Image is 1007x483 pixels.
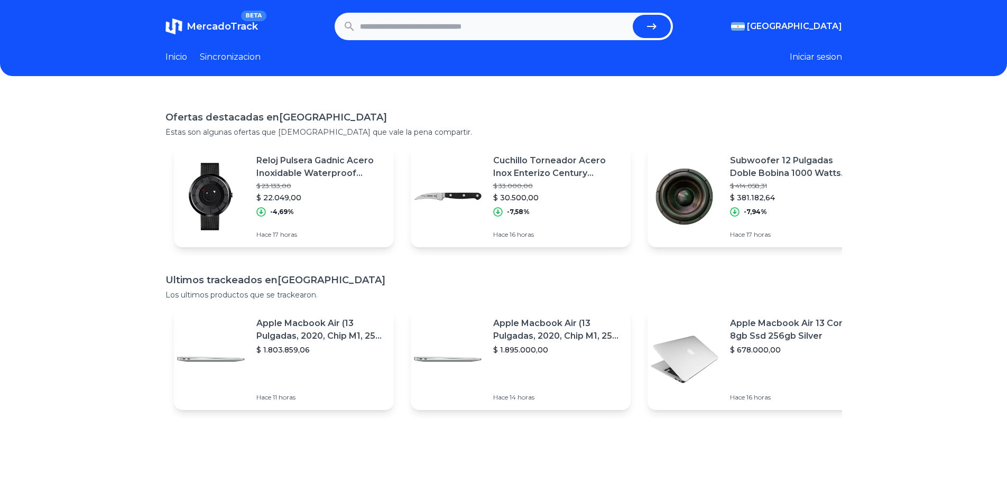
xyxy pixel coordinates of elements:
p: $ 33.000,00 [493,182,622,190]
h1: Ultimos trackeados en [GEOGRAPHIC_DATA] [165,273,842,287]
p: Hace 16 horas [730,393,859,402]
a: Sincronizacion [200,51,261,63]
p: -4,69% [270,208,294,216]
span: [GEOGRAPHIC_DATA] [747,20,842,33]
h1: Ofertas destacadas en [GEOGRAPHIC_DATA] [165,110,842,125]
a: Featured imageSubwoofer 12 Pulgadas Doble Bobina 1000 Watts Rms Max Power$ 414.058,31$ 381.182,64... [648,146,867,247]
p: Los ultimos productos que se trackearon. [165,290,842,300]
p: $ 22.049,00 [256,192,385,203]
p: Estas son algunas ofertas que [DEMOGRAPHIC_DATA] que vale la pena compartir. [165,127,842,137]
p: Hace 14 horas [493,393,622,402]
p: $ 1.803.859,06 [256,345,385,355]
p: $ 23.133,00 [256,182,385,190]
p: Reloj Pulsera Gadnic Acero Inoxidable Waterproof Minimalista [256,154,385,180]
p: $ 1.895.000,00 [493,345,622,355]
p: Hace 17 horas [730,230,859,239]
a: Featured imageReloj Pulsera Gadnic Acero Inoxidable Waterproof Minimalista$ 23.133,00$ 22.049,00-... [174,146,394,247]
img: Argentina [731,22,745,31]
img: Featured image [648,160,722,234]
p: -7,58% [507,208,530,216]
a: Featured imageCuchillo Torneador Acero Inox Enterizo Century Tramontina 3´$ 33.000,00$ 30.500,00-... [411,146,631,247]
img: MercadoTrack [165,18,182,35]
p: Apple Macbook Air 13 Core I5 8gb Ssd 256gb Silver [730,317,859,342]
p: Apple Macbook Air (13 Pulgadas, 2020, Chip M1, 256 Gb De Ssd, 8 Gb De Ram) - Plata [493,317,622,342]
p: Hace 11 horas [256,393,385,402]
a: Featured imageApple Macbook Air 13 Core I5 8gb Ssd 256gb Silver$ 678.000,00Hace 16 horas [648,309,867,410]
span: BETA [241,11,266,21]
img: Featured image [174,160,248,234]
p: Apple Macbook Air (13 Pulgadas, 2020, Chip M1, 256 Gb De Ssd, 8 Gb De Ram) - Plata [256,317,385,342]
button: Iniciar sesion [790,51,842,63]
a: MercadoTrackBETA [165,18,258,35]
img: Featured image [174,322,248,396]
a: Featured imageApple Macbook Air (13 Pulgadas, 2020, Chip M1, 256 Gb De Ssd, 8 Gb De Ram) - Plata$... [411,309,631,410]
p: -7,94% [744,208,767,216]
p: $ 381.182,64 [730,192,859,203]
p: $ 678.000,00 [730,345,859,355]
img: Featured image [411,322,485,396]
p: Cuchillo Torneador Acero Inox Enterizo Century Tramontina 3´ [493,154,622,180]
img: Featured image [648,322,722,396]
button: [GEOGRAPHIC_DATA] [731,20,842,33]
p: Subwoofer 12 Pulgadas Doble Bobina 1000 Watts Rms Max Power [730,154,859,180]
a: Inicio [165,51,187,63]
a: Featured imageApple Macbook Air (13 Pulgadas, 2020, Chip M1, 256 Gb De Ssd, 8 Gb De Ram) - Plata$... [174,309,394,410]
span: MercadoTrack [187,21,258,32]
p: $ 30.500,00 [493,192,622,203]
p: Hace 16 horas [493,230,622,239]
p: $ 414.058,31 [730,182,859,190]
p: Hace 17 horas [256,230,385,239]
img: Featured image [411,160,485,234]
